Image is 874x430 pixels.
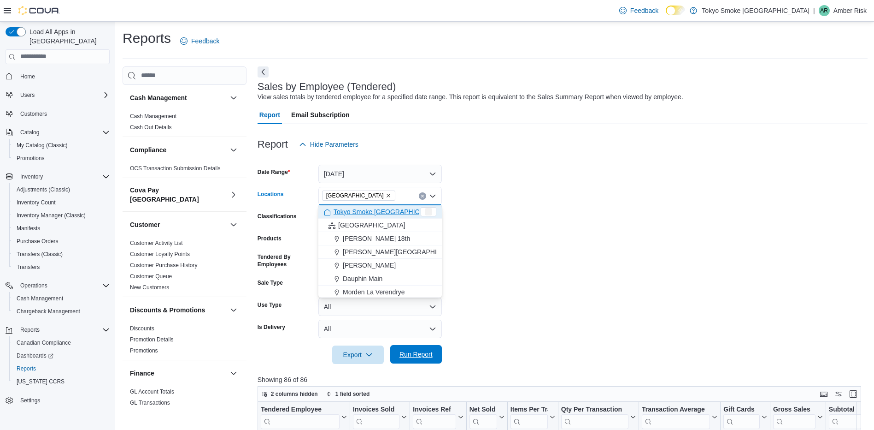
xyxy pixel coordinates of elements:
[17,142,68,149] span: My Catalog (Classic)
[20,91,35,99] span: Users
[510,405,548,414] div: Items Per Transaction
[130,273,172,280] span: Customer Queue
[9,209,113,222] button: Inventory Manager (Classic)
[9,305,113,318] button: Chargeback Management
[17,378,65,385] span: [US_STATE] CCRS
[702,5,809,16] p: Tokyo Smoke [GEOGRAPHIC_DATA]
[666,6,685,15] input: Dark Mode
[130,305,205,315] h3: Discounts & Promotions
[13,376,110,387] span: Washington CCRS
[130,273,172,280] a: Customer Queue
[13,337,110,348] span: Canadian Compliance
[9,152,113,165] button: Promotions
[773,405,815,429] div: Gross Sales
[818,388,829,400] button: Keyboard shortcuts
[13,293,67,304] a: Cash Management
[318,259,442,272] button: [PERSON_NAME]
[17,324,110,335] span: Reports
[261,405,340,414] div: Tendered Employee
[17,308,80,315] span: Chargeback Management
[258,191,284,198] label: Locations
[20,110,47,118] span: Customers
[13,223,44,234] a: Manifests
[123,111,246,137] div: Cash Management
[17,263,40,271] span: Transfers
[123,323,246,360] div: Discounts & Promotions
[130,185,226,204] button: Cova Pay [GEOGRAPHIC_DATA]
[642,405,717,429] button: Transaction Average
[295,135,362,154] button: Hide Parameters
[17,127,110,138] span: Catalog
[13,337,75,348] a: Canadian Compliance
[17,155,45,162] span: Promotions
[258,279,283,287] label: Sale Type
[123,386,246,412] div: Finance
[323,388,374,400] button: 1 field sorted
[130,113,176,120] span: Cash Management
[13,184,74,195] a: Adjustments (Classic)
[258,213,297,220] label: Classifications
[9,196,113,209] button: Inventory Count
[343,261,396,270] span: [PERSON_NAME]
[17,238,59,245] span: Purchase Orders
[17,352,53,359] span: Dashboards
[642,405,710,429] div: Transaction Average
[353,405,399,429] div: Invoices Sold
[130,165,221,172] a: OCS Transaction Submission Details
[561,405,628,429] div: Qty Per Transaction
[13,350,57,361] a: Dashboards
[176,32,223,50] a: Feedback
[13,153,48,164] a: Promotions
[561,405,628,414] div: Qty Per Transaction
[829,405,862,414] div: Subtotal
[17,186,70,193] span: Adjustments (Classic)
[318,232,442,245] button: [PERSON_NAME] 18th
[17,365,36,372] span: Reports
[413,405,456,414] div: Invoices Ref
[723,405,760,429] div: Gift Card Sales
[343,287,405,297] span: Morden La Verendrye
[833,5,867,16] p: Amber Risk
[561,405,636,429] button: Qty Per Transaction
[130,325,154,332] a: Discounts
[258,323,285,331] label: Is Delivery
[17,295,63,302] span: Cash Management
[17,71,110,82] span: Home
[130,369,226,378] button: Finance
[13,249,66,260] a: Transfers (Classic)
[17,280,51,291] button: Operations
[9,235,113,248] button: Purchase Orders
[258,301,282,309] label: Use Type
[13,184,110,195] span: Adjustments (Classic)
[13,197,110,208] span: Inventory Count
[130,400,170,406] a: GL Transactions
[130,93,187,102] h3: Cash Management
[130,369,154,378] h3: Finance
[130,284,169,291] a: New Customers
[399,350,433,359] span: Run Report
[2,89,113,102] button: Users
[833,388,844,400] button: Display options
[258,253,315,268] label: Tendered By Employees
[819,5,830,16] div: Amber Risk
[130,165,221,172] span: OCS Transaction Submission Details
[13,223,110,234] span: Manifests
[334,207,441,216] span: Tokyo Smoke [GEOGRAPHIC_DATA]
[2,107,113,120] button: Customers
[130,388,174,395] a: GL Account Totals
[2,170,113,183] button: Inventory
[130,145,226,155] button: Compliance
[9,222,113,235] button: Manifests
[829,405,862,429] div: Subtotal
[343,247,463,257] span: [PERSON_NAME][GEOGRAPHIC_DATA]
[386,193,391,198] button: Remove North Bay Lakeshore from selection in this group
[258,375,868,384] p: Showing 86 of 86
[318,298,442,316] button: All
[130,284,169,291] span: New Customers
[9,292,113,305] button: Cash Management
[130,239,183,247] span: Customer Activity List
[9,349,113,362] a: Dashboards
[130,220,226,229] button: Customer
[318,219,442,232] button: [GEOGRAPHIC_DATA]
